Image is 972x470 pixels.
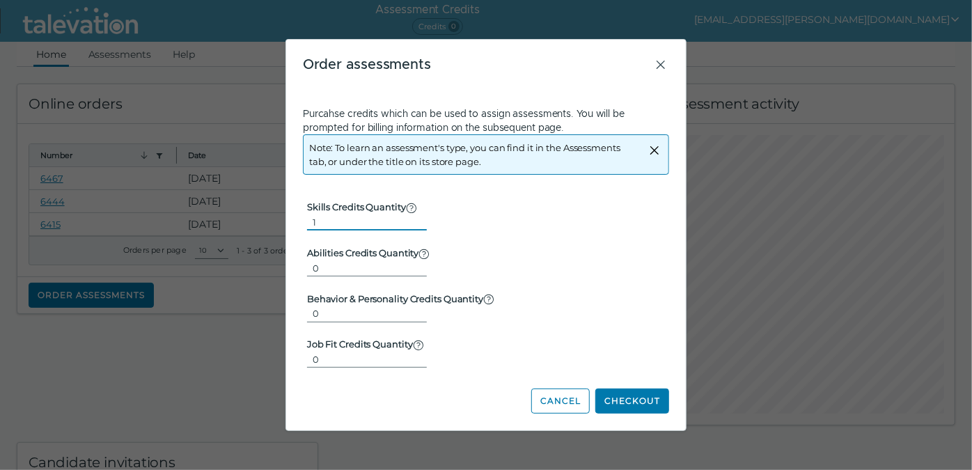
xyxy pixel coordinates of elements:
[303,107,669,134] p: Purcahse credits which can be used to assign assessments. You will be prompted for billing inform...
[307,247,430,260] label: Abilities Credits Quantity
[307,201,417,214] label: Skills Credits Quantity
[307,338,424,351] label: Job Fit Credits Quantity
[531,389,590,414] button: Cancel
[307,293,494,306] label: Behavior & Personality Credits Quantity
[652,56,669,73] button: Close
[309,135,638,174] div: Note: To learn an assessment's type, you can find it in the Assessments tab, or under the title o...
[646,141,663,157] button: Close alert
[303,56,652,73] h3: Order assessments
[595,389,669,414] button: Checkout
